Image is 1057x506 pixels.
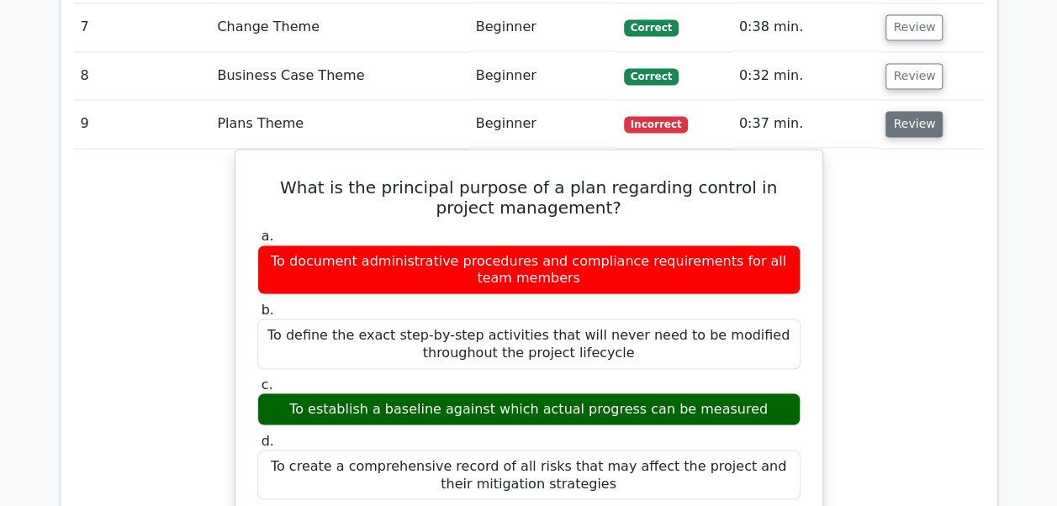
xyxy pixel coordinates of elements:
span: c. [262,376,273,392]
td: Beginner [469,3,617,51]
span: Correct [624,19,679,36]
td: 9 [74,100,211,148]
td: 0:37 min. [732,100,880,148]
button: Review [885,63,943,89]
td: Change Theme [210,3,468,51]
span: a. [262,227,274,243]
td: 0:32 min. [732,52,880,100]
td: Plans Theme [210,100,468,148]
td: 8 [74,52,211,100]
button: Review [885,14,943,40]
div: To establish a baseline against which actual progress can be measured [257,393,801,425]
td: 0:38 min. [732,3,880,51]
h5: What is the principal purpose of a plan regarding control in project management? [256,177,802,217]
td: Beginner [469,100,617,148]
td: Business Case Theme [210,52,468,100]
div: To create a comprehensive record of all risks that may affect the project and their mitigation st... [257,450,801,500]
span: d. [262,432,274,448]
span: Incorrect [624,116,689,133]
span: b. [262,301,274,317]
div: To document administrative procedures and compliance requirements for all team members [257,245,801,295]
td: Beginner [469,52,617,100]
td: 7 [74,3,211,51]
span: Correct [624,68,679,85]
div: To define the exact step-by-step activities that will never need to be modified throughout the pr... [257,319,801,369]
button: Review [885,111,943,137]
